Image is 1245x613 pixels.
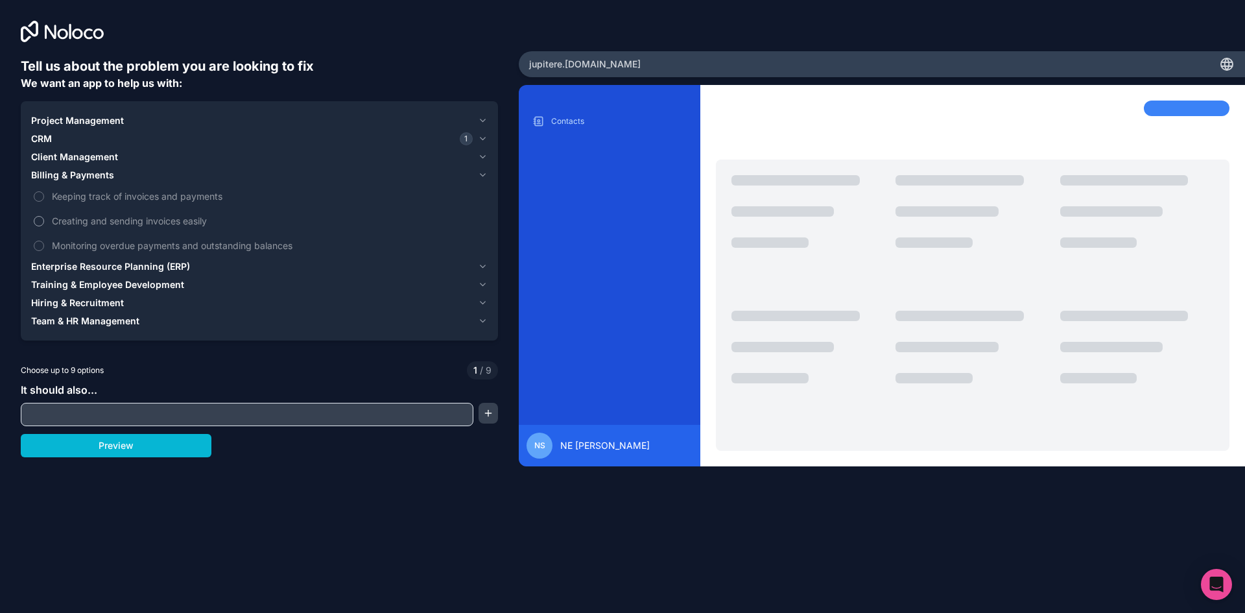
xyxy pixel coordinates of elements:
span: 1 [460,132,473,145]
span: We want an app to help us with: [21,77,182,90]
span: Training & Employee Development [31,278,184,291]
span: CRM [31,132,52,145]
button: Keeping track of invoices and payments [34,191,44,202]
span: Choose up to 9 options [21,365,104,376]
div: Open Intercom Messenger [1201,569,1232,600]
span: NE [PERSON_NAME] [560,439,650,452]
button: Hiring & Recruitment [31,294,488,312]
div: scrollable content [529,111,690,415]
span: Enterprise Resource Planning (ERP) [31,260,190,273]
button: Training & Employee Development [31,276,488,294]
span: Client Management [31,150,118,163]
span: / [480,365,483,376]
span: NS [534,440,545,451]
button: Preview [21,434,211,457]
button: Creating and sending invoices easily [34,216,44,226]
span: Creating and sending invoices easily [52,214,485,228]
p: Contacts [551,116,687,126]
span: Billing & Payments [31,169,114,182]
span: Hiring & Recruitment [31,296,124,309]
button: Project Management [31,112,488,130]
span: jupitere .[DOMAIN_NAME] [529,58,641,71]
span: Monitoring overdue payments and outstanding balances [52,239,485,252]
button: Monitoring overdue payments and outstanding balances [34,241,44,251]
span: 9 [477,364,492,377]
span: It should also... [21,383,97,396]
button: Enterprise Resource Planning (ERP) [31,258,488,276]
h6: Tell us about the problem you are looking to fix [21,57,498,75]
button: Team & HR Management [31,312,488,330]
button: Client Management [31,148,488,166]
span: 1 [473,364,477,377]
div: Billing & Payments [31,184,488,258]
span: Keeping track of invoices and payments [52,189,485,203]
button: CRM1 [31,130,488,148]
span: Project Management [31,114,124,127]
span: Team & HR Management [31,315,139,328]
button: Billing & Payments [31,166,488,184]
